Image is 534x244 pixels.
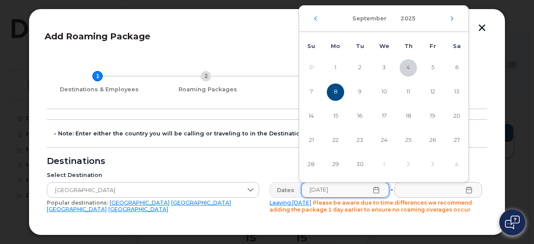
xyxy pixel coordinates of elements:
[299,80,323,104] td: 7
[327,156,344,173] span: 29
[348,56,372,80] td: 2
[351,132,368,149] span: 23
[430,43,436,49] span: Fr
[351,59,368,77] span: 2
[351,156,368,173] span: 30
[395,11,420,26] button: Choose Year
[420,56,445,80] td: 5
[327,132,344,149] span: 22
[400,83,417,101] span: 11
[348,128,372,153] td: 23
[327,83,344,101] span: 8
[54,130,487,137] div: - Note: Enter either the country you will be calling or traveling to in the Destinations field.
[375,108,393,125] span: 17
[394,182,482,198] input: Please fill out this field
[108,206,168,212] a: [GEOGRAPHIC_DATA]
[303,83,320,101] span: 7
[299,5,469,182] div: Choose Date
[45,31,150,42] span: Add Roaming Package
[351,83,368,101] span: 9
[372,80,396,104] td: 10
[303,156,320,173] span: 28
[505,215,520,229] img: Open chat
[299,128,323,153] td: 21
[445,128,469,153] td: 27
[110,199,169,206] a: [GEOGRAPHIC_DATA]
[327,59,344,77] span: 1
[299,153,323,177] td: 28
[47,172,259,179] div: Select Destination
[445,80,469,104] td: 13
[389,182,395,198] div: -
[404,43,413,49] span: Th
[351,108,368,125] span: 16
[323,128,348,153] td: 22
[372,104,396,128] td: 17
[420,128,445,153] td: 26
[299,56,323,80] td: 31
[445,104,469,128] td: 20
[347,11,392,26] button: Choose Month
[323,80,348,104] td: 8
[445,56,469,80] td: 6
[420,80,445,104] td: 12
[448,83,466,101] span: 13
[348,153,372,177] td: 30
[303,108,320,125] span: 14
[372,153,396,177] td: 1
[420,104,445,128] td: 19
[396,153,420,177] td: 2
[327,108,344,125] span: 15
[453,43,461,49] span: Sa
[372,56,396,80] td: 3
[448,108,466,125] span: 20
[375,59,393,77] span: 3
[331,43,340,49] span: Mo
[171,199,231,206] a: [GEOGRAPHIC_DATA]
[47,183,242,198] span: Germany
[400,59,417,77] span: 4
[323,153,348,177] td: 29
[449,16,455,21] button: Next Month
[448,59,466,77] span: 6
[424,59,441,77] span: 5
[301,182,389,198] input: Please fill out this field
[299,104,323,128] td: 14
[348,80,372,104] td: 9
[424,83,441,101] span: 12
[375,83,393,101] span: 10
[375,132,393,149] span: 24
[396,56,420,80] td: 4
[270,199,472,213] span: Please be aware due to time differences we recommend adding the package 1 day earlier to ensure n...
[303,132,320,149] span: 21
[307,43,315,49] span: Su
[420,153,445,177] td: 3
[313,16,318,21] button: Previous Month
[424,132,441,149] span: 26
[267,86,372,93] div: Review
[356,43,364,49] span: Tu
[400,108,417,125] span: 18
[379,43,389,49] span: We
[396,80,420,104] td: 11
[47,158,487,165] div: Destinations
[400,132,417,149] span: 25
[270,199,311,206] a: Leaving [DATE]
[445,153,469,177] td: 4
[155,86,260,93] div: Roaming Packages
[396,128,420,153] td: 25
[424,108,441,125] span: 19
[348,104,372,128] td: 16
[323,56,348,80] td: 1
[372,128,396,153] td: 24
[396,104,420,128] td: 18
[448,132,466,149] span: 27
[201,71,211,81] div: 2
[323,104,348,128] td: 15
